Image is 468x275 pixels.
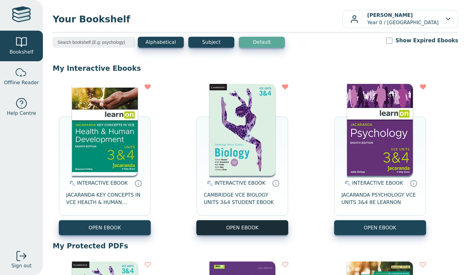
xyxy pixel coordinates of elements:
img: interactive.svg [68,180,75,187]
p: My Protected PDFs [53,241,458,251]
button: Alphabetical [138,37,184,48]
span: INTERACTIVE EBOOK [214,180,265,186]
button: [PERSON_NAME]Year 0 / [GEOGRAPHIC_DATA] [342,10,458,28]
input: Search bookshelf (E.g: psychology) [53,37,135,48]
button: OPEN EBOOK [59,220,151,235]
img: 4bb61bf8-509a-4e9e-bd77-88deacee2c2e.jpg [347,84,413,176]
p: My Interactive Ebooks [53,64,458,73]
p: Year 0 / [GEOGRAPHIC_DATA] [367,12,439,26]
img: interactive.svg [205,180,213,187]
span: Help Centre [7,110,36,117]
a: Interactive eBooks are accessed online via the publisher’s portal. They contain interactive resou... [134,179,142,187]
a: Interactive eBooks are accessed online via the publisher’s portal. They contain interactive resou... [410,179,417,187]
span: Your Bookshelf [53,12,342,26]
span: Sign out [11,262,32,269]
label: Show Expired Ebooks [395,37,458,44]
b: [PERSON_NAME] [367,12,413,18]
span: INTERACTIVE EBOOK [77,180,128,186]
button: OPEN EBOOK [334,220,426,235]
button: OPEN EBOOK [196,220,288,235]
span: JACARANDA PSYCHOLOGY VCE UNITS 3&4 8E LEARNON [342,191,419,206]
span: JACARANDA KEY CONCEPTS IN VCE HEALTH & HUMAN DEVELOPMENT UNITS 3&4 LEARNON EBOOK 8E [66,191,143,206]
span: Offline Reader [4,79,39,86]
button: Default [239,37,285,48]
span: Bookshelf [9,48,33,56]
img: interactive.svg [343,180,351,187]
img: e003a821-2442-436b-92bb-da2395357dfc.jpg [72,84,138,176]
a: Interactive eBooks are accessed online via the publisher’s portal. They contain interactive resou... [272,179,279,187]
img: 6e390be0-4093-ea11-a992-0272d098c78b.jpg [209,84,275,176]
span: INTERACTIVE EBOOK [352,180,403,186]
span: CAMBRIDGE VCE BIOLOGY UNITS 3&4 STUDENT EBOOK [204,191,281,206]
button: Subject [188,37,234,48]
